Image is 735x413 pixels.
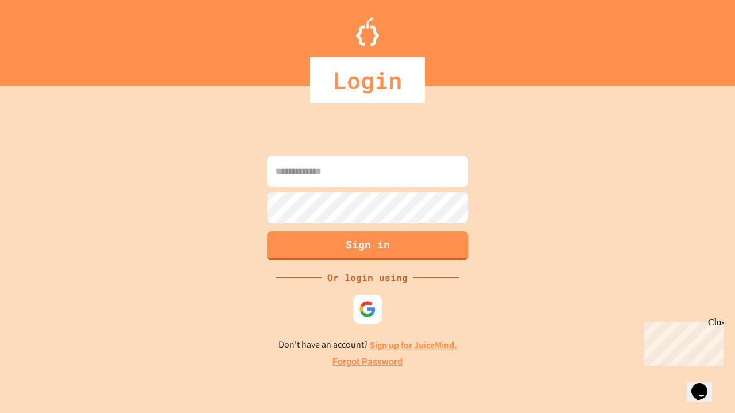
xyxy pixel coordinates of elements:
div: Chat with us now!Close [5,5,79,73]
iframe: chat widget [640,317,724,366]
p: Don't have an account? [278,338,457,352]
button: Sign in [267,231,468,260]
div: Or login using [322,271,413,285]
a: Forgot Password [332,355,403,369]
iframe: chat widget [687,367,724,402]
a: Sign up for JuiceMind. [370,339,457,351]
img: google-icon.svg [359,301,376,318]
img: Logo.svg [356,17,379,46]
div: Login [310,57,425,103]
